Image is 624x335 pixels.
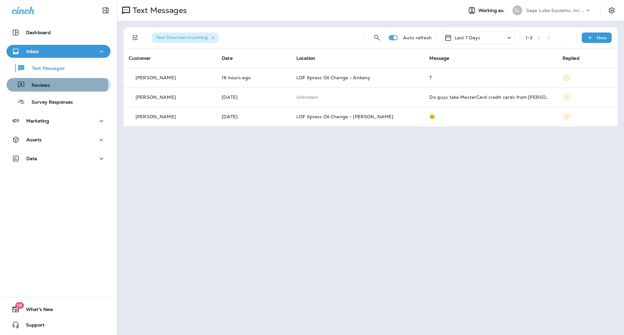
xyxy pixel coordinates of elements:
span: Customer [129,55,151,61]
span: Support [19,322,45,330]
button: 19What's New [6,303,110,316]
span: Date [222,55,233,61]
button: Data [6,152,110,165]
p: [PERSON_NAME] [136,75,176,80]
button: Collapse Sidebar [97,4,115,17]
span: What's New [19,307,53,315]
div: T [429,75,552,80]
p: Auto refresh [403,35,432,40]
span: LOF Xpress Oil Change - [PERSON_NAME] [296,114,393,120]
button: Settings [606,5,617,16]
p: Marketing [26,118,49,123]
div: 1 - 3 [526,35,532,40]
div: Text Direction:Incoming [152,32,218,43]
p: Data [26,156,37,161]
button: Filters [129,31,142,44]
button: Text Messages [6,61,110,75]
button: Assets [6,133,110,146]
p: [PERSON_NAME] [136,95,176,100]
span: Working as: [478,8,506,13]
span: 19 [15,302,24,309]
span: Message [429,55,449,61]
span: LOF Xpress Oil Change - Ankeny [296,75,370,81]
button: Marketing [6,114,110,127]
div: 😊 [429,114,552,119]
span: Location [296,55,315,61]
button: Reviews [6,78,110,92]
p: Reviews [25,83,50,89]
div: SL [513,6,522,15]
button: Search Messages [370,31,383,44]
button: Dashboard [6,26,110,39]
p: Assets [26,137,42,142]
p: Last 7 Days [455,35,480,40]
p: [PERSON_NAME] [136,114,176,119]
p: Inbox [26,49,39,54]
div: Do guys take MasterCard credit cards from Sam's club [429,95,552,100]
p: Oct 10, 2025 11:06 AM [222,114,286,119]
span: Text Direction : Incoming [156,34,208,40]
span: Replied [563,55,579,61]
p: Text Messages [25,66,65,72]
button: Inbox [6,45,110,58]
button: Survey Responses [6,95,110,109]
p: Survey Responses [25,99,73,106]
p: Oct 14, 2025 07:05 PM [222,75,286,80]
p: Dashboard [26,30,51,35]
p: Oct 11, 2025 12:49 PM [222,95,286,100]
button: Support [6,318,110,331]
p: Sage Lube Systems, Inc dba LOF Xpress Oil Change [526,8,585,13]
p: New [597,35,607,40]
p: This customer does not have a last location and the phone number they messaged is not assigned to... [296,95,419,100]
p: Text Messages [130,6,187,15]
